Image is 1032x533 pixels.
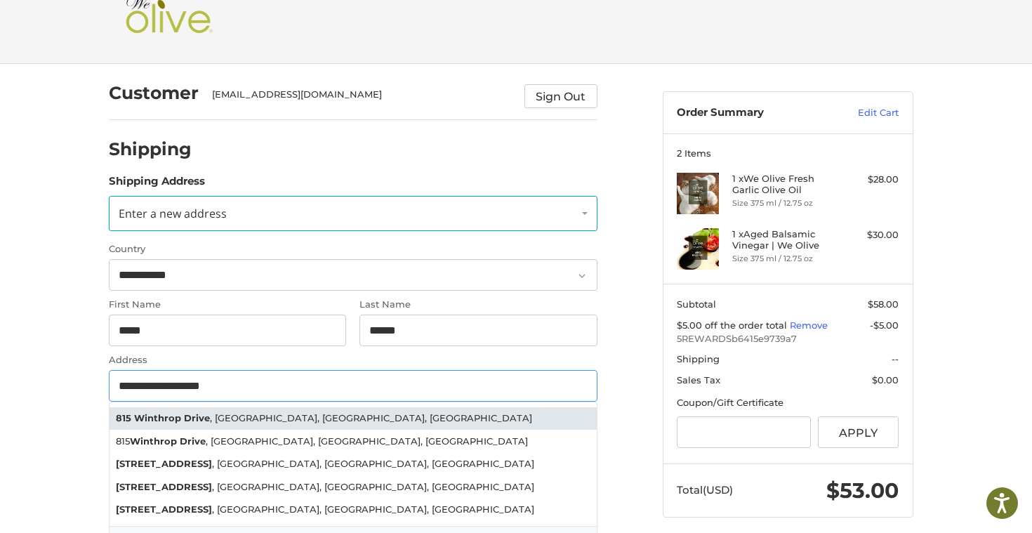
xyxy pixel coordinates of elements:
h3: 2 Items [677,147,899,159]
h2: Customer [109,82,199,104]
strong: [STREET_ADDRESS] [116,457,212,471]
strong: Winthrop Drive [130,435,206,449]
h4: 1 x We Olive Fresh Garlic Olive Oil [732,173,840,196]
strong: [STREET_ADDRESS] [116,480,212,494]
span: Sales Tax [677,374,720,386]
div: [EMAIL_ADDRESS][DOMAIN_NAME] [212,88,510,108]
div: $30.00 [843,228,899,242]
iframe: Google Customer Reviews [916,495,1032,533]
li: , [GEOGRAPHIC_DATA], [GEOGRAPHIC_DATA], [GEOGRAPHIC_DATA] [110,407,597,430]
legend: Shipping Address [109,173,205,196]
div: $28.00 [843,173,899,187]
button: Sign Out [524,84,597,108]
label: Address [109,353,597,367]
label: Last Name [359,298,597,312]
span: $53.00 [826,478,899,504]
span: Enter a new address [119,206,227,221]
li: , [GEOGRAPHIC_DATA], [GEOGRAPHIC_DATA], [GEOGRAPHIC_DATA] [110,453,597,476]
li: 815 , [GEOGRAPHIC_DATA], [GEOGRAPHIC_DATA], [GEOGRAPHIC_DATA] [110,430,597,453]
p: We're away right now. Please check back later! [20,21,159,32]
span: $0.00 [872,374,899,386]
li: Size 375 ml / 12.75 oz [732,253,840,265]
label: First Name [109,298,346,312]
span: -- [892,353,899,364]
span: -$5.00 [870,320,899,331]
span: Subtotal [677,298,716,310]
span: $5.00 off the order total [677,320,790,331]
h4: 1 x Aged Balsamic Vinegar | We Olive [732,228,840,251]
strong: Winthrop Drive [134,412,210,426]
span: Total (USD) [677,483,733,496]
span: Shipping [677,353,720,364]
strong: 815 [116,412,131,426]
strong: [STREET_ADDRESS] [116,503,212,517]
span: 5REWARDSb6415e9739a7 [677,332,899,346]
li: Size 375 ml / 12.75 oz [732,197,840,209]
span: $58.00 [868,298,899,310]
h2: Shipping [109,138,192,160]
button: Apply [818,416,899,448]
a: Edit Cart [828,106,899,120]
a: Enter or select a different address [109,196,597,231]
div: Coupon/Gift Certificate [677,396,899,410]
input: Gift Certificate or Coupon Code [677,416,811,448]
li: , [GEOGRAPHIC_DATA], [GEOGRAPHIC_DATA], [GEOGRAPHIC_DATA] [110,499,597,522]
a: Remove [790,320,828,331]
label: Country [109,242,597,256]
button: Open LiveChat chat widget [161,18,178,35]
h3: Order Summary [677,106,828,120]
li: , [GEOGRAPHIC_DATA], [GEOGRAPHIC_DATA], [GEOGRAPHIC_DATA] [110,475,597,499]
